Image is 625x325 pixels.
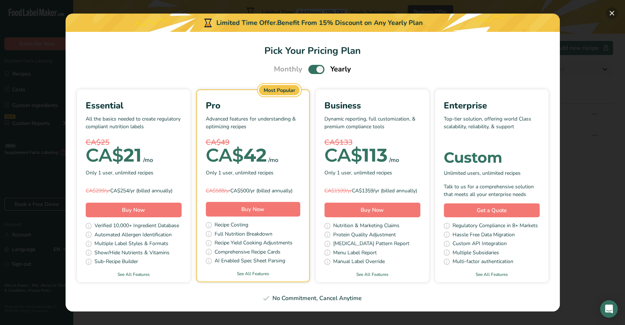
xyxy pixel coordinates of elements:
[206,187,230,194] span: CA$588/yr
[86,137,182,148] div: CA$25
[215,230,272,239] span: Full Nutrition Breakdown
[215,239,293,248] span: Recipe Yield Cooking Adjustments
[324,115,420,137] p: Dynamic reporting, full customization, & premium compliance tools
[77,271,190,278] a: See All Features
[86,148,142,163] div: 21
[453,222,538,231] span: Regulatory Compliance in 8+ Markets
[94,222,179,231] span: Verified 10,000+ Ingredient Database
[361,206,384,214] span: Buy Now
[444,150,540,165] div: Custom
[333,240,409,249] span: [MEDICAL_DATA] Pattern Report
[94,240,168,249] span: Multiple Label Styles & Formats
[333,258,385,267] span: Manual Label Override
[206,202,300,217] button: Buy Now
[324,148,388,163] div: 113
[66,14,560,32] div: Limited Time Offer.
[324,169,392,177] span: Only 1 user, unlimited recipes
[241,206,264,213] span: Buy Now
[215,248,280,257] span: Comprehensive Recipe Cards
[215,221,248,230] span: Recipe Costing
[333,231,396,240] span: Protein Quality Adjustment
[74,294,551,303] div: No Commitment, Cancel Anytime
[86,115,182,137] p: All the basics needed to create regulatory compliant nutrition labels
[444,115,540,137] p: Top-tier solution, offering world Class scalability, reliability, & support
[206,99,300,112] div: Pro
[86,187,110,194] span: CA$299/yr
[197,270,309,277] a: See All Features
[324,144,362,166] span: CA$
[324,99,420,112] div: Business
[324,137,420,148] div: CA$133
[143,156,153,165] div: /mo
[330,64,351,75] span: Yearly
[453,240,507,249] span: Custom API Integration
[94,231,172,240] span: Automated Allergen Identification
[477,206,507,215] span: Get a Quote
[444,183,540,198] div: Talk to us for a comprehensive solution that meets all your enterprise needs
[316,271,429,278] a: See All Features
[324,187,352,194] span: CA$1599/yr
[259,85,300,95] div: Most Popular
[453,258,513,267] span: Multi-factor authentication
[206,169,274,177] span: Only 1 user, unlimited recipes
[74,44,551,58] h1: Pick Your Pricing Plan
[122,206,145,214] span: Buy Now
[324,203,420,217] button: Buy Now
[277,18,423,28] div: Benefit From 15% Discount on Any Yearly Plan
[215,257,285,266] span: AI Enabled Spec Sheet Parsing
[444,203,540,218] a: Get a Quote
[206,115,300,137] p: Advanced features for understanding & optimizing recipes
[600,300,618,318] div: Open Intercom Messenger
[435,271,548,278] a: See All Features
[206,148,267,163] div: 42
[389,156,399,165] div: /mo
[94,249,170,258] span: Show/Hide Nutrients & Vitamins
[86,99,182,112] div: Essential
[268,156,278,165] div: /mo
[324,187,420,195] div: CA$1359/yr (billed annually)
[206,137,300,148] div: CA$49
[94,258,138,267] span: Sub-Recipe Builder
[453,249,499,258] span: Multiple Subsidaries
[86,187,182,195] div: CA$254/yr (billed annually)
[206,144,243,166] span: CA$
[206,187,300,195] div: CA$500/yr (billed annually)
[274,64,302,75] span: Monthly
[86,169,153,177] span: Only 1 user, unlimited recipes
[453,231,515,240] span: Hassle Free Data Migration
[444,99,540,112] div: Enterprise
[333,249,377,258] span: Menu Label Report
[86,144,123,166] span: CA$
[86,203,182,217] button: Buy Now
[444,169,521,177] span: Unlimited users, unlimited recipes
[333,222,399,231] span: Nutrition & Marketing Claims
